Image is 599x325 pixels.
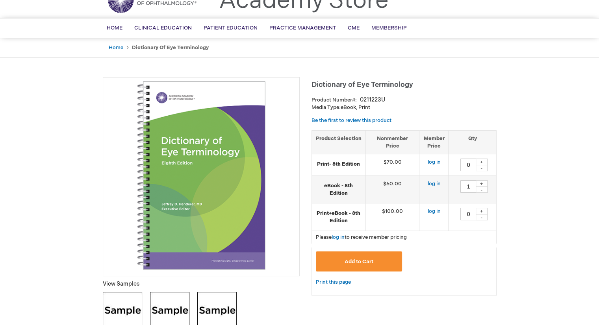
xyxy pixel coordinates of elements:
[476,180,488,187] div: +
[476,159,488,165] div: +
[427,181,440,187] a: log in
[316,210,362,224] strong: Print+eBook - 8th Edition
[365,176,419,203] td: $60.00
[427,208,440,214] a: log in
[419,130,449,154] th: Member Price
[365,130,419,154] th: Nonmember Price
[312,104,341,111] strong: Media Type:
[312,130,366,154] th: Product Selection
[312,81,413,89] span: Dictionary of Eye Terminology
[332,234,345,240] a: log in
[460,180,476,193] input: Qty
[269,25,336,31] span: Practice Management
[316,277,351,287] a: Print this page
[316,251,402,271] button: Add to Cart
[365,203,419,231] td: $100.00
[460,159,476,171] input: Qty
[476,187,488,193] div: -
[134,25,192,31] span: Clinical Education
[371,25,407,31] span: Membership
[312,97,357,103] strong: Product Number
[476,214,488,220] div: -
[312,117,391,124] a: Be the first to review this product
[107,81,295,270] img: Dictionary of Eye Terminology
[476,208,488,214] div: +
[365,154,419,176] td: $70.00
[345,259,373,265] span: Add to Cart
[460,208,476,220] input: Qty
[204,25,258,31] span: Patient Education
[360,96,385,104] div: 0211223U
[449,130,496,154] th: Qty
[316,161,362,168] strong: Print- 8th Edition
[316,234,407,240] span: Please to receive member pricing
[476,165,488,171] div: -
[312,104,497,111] p: eBook, Print
[132,44,209,51] strong: Dictionary of Eye Terminology
[316,182,362,197] strong: eBook - 8th Edition
[103,280,300,288] p: View Samples
[427,159,440,165] a: log in
[109,44,123,51] a: Home
[107,25,122,31] span: Home
[348,25,360,31] span: CME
